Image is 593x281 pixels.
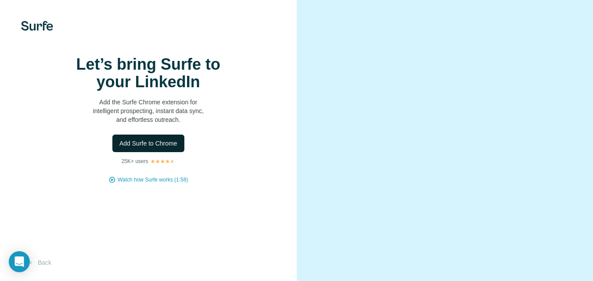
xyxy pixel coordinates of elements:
img: Rating Stars [150,159,175,164]
button: Add Surfe to Chrome [112,135,184,152]
h1: Let’s bring Surfe to your LinkedIn [61,56,236,91]
span: Add Surfe to Chrome [119,139,177,148]
p: Add the Surfe Chrome extension for intelligent prospecting, instant data sync, and effortless out... [61,98,236,124]
button: Back [21,255,58,270]
div: Open Intercom Messenger [9,251,30,272]
button: Watch how Surfe works (1:58) [118,176,188,184]
p: 25K+ users [122,157,148,165]
img: Surfe's logo [21,21,53,31]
